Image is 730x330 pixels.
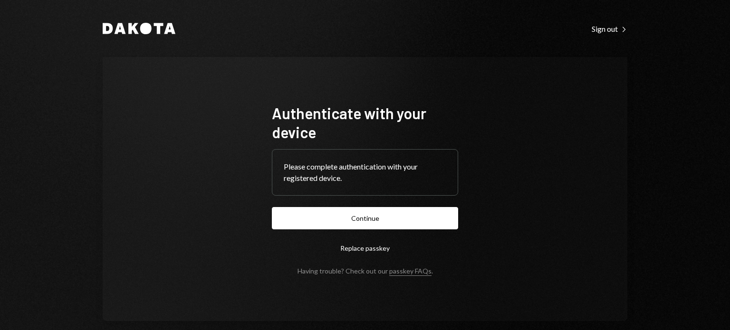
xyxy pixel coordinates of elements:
div: Having trouble? Check out our . [298,267,433,275]
button: Replace passkey [272,237,458,259]
div: Please complete authentication with your registered device. [284,161,446,184]
button: Continue [272,207,458,229]
a: Sign out [592,23,627,34]
a: passkey FAQs [389,267,432,276]
h1: Authenticate with your device [272,104,458,141]
div: Sign out [592,24,627,34]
